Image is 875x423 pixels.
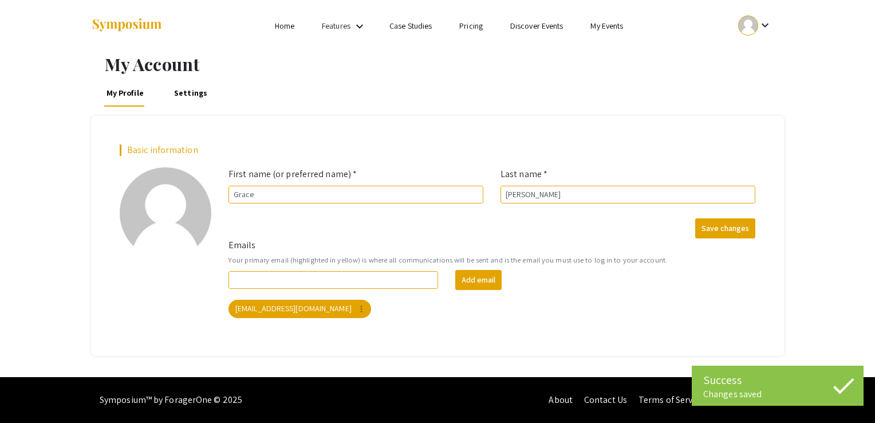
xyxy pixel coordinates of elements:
[510,21,563,31] a: Discover Events
[120,144,755,155] h2: Basic information
[356,304,366,314] mat-icon: more_vert
[228,238,256,252] label: Emails
[758,18,772,32] mat-icon: Expand account dropdown
[228,167,357,181] label: First name (or preferred name) *
[703,389,852,400] div: Changes saved
[9,371,49,414] iframe: Chat
[104,79,146,107] a: My Profile
[638,394,704,406] a: Terms of Service
[275,21,294,31] a: Home
[726,13,784,38] button: Expand account dropdown
[228,300,371,318] mat-chip: [EMAIL_ADDRESS][DOMAIN_NAME]
[549,394,573,406] a: About
[353,19,366,33] mat-icon: Expand Features list
[226,297,373,320] app-email-chip: Your primary email
[105,54,784,75] h1: My Account
[459,21,483,31] a: Pricing
[590,21,623,31] a: My Events
[389,21,432,31] a: Case Studies
[91,18,163,33] img: Symposium by ForagerOne
[703,371,852,389] div: Success
[322,21,350,31] a: Features
[228,297,755,320] mat-chip-list: Your emails
[500,167,547,181] label: Last name *
[584,394,627,406] a: Contact Us
[100,377,242,423] div: Symposium™ by ForagerOne © 2025
[228,254,755,265] small: Your primary email (highlighted in yellow) is where all communications will be sent and is the em...
[172,79,209,107] a: Settings
[695,218,755,238] button: Save changes
[455,270,502,290] button: Add email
